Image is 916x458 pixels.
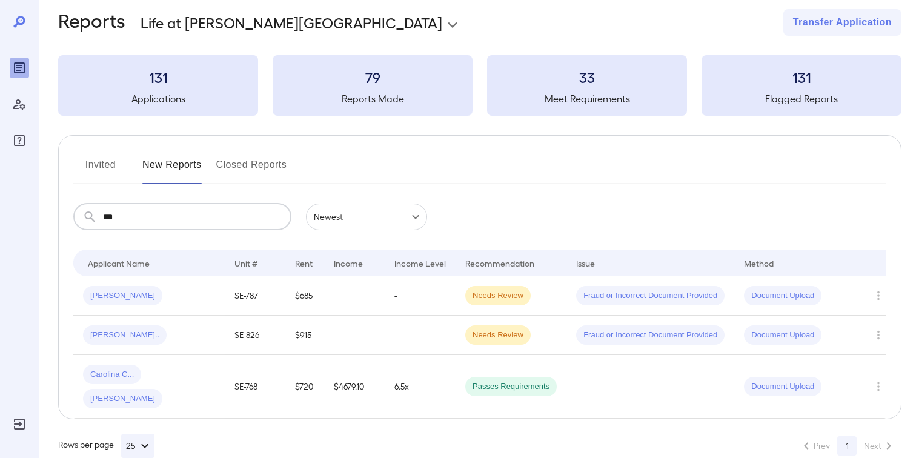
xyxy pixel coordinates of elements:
h5: Meet Requirements [487,91,687,106]
span: Carolina C... [83,369,141,380]
h5: Applications [58,91,258,106]
span: Needs Review [465,330,531,341]
button: Row Actions [869,377,888,396]
span: [PERSON_NAME] [83,393,162,405]
td: - [385,276,456,316]
button: Transfer Application [783,9,901,36]
div: Rent [295,256,314,270]
div: Unit # [234,256,257,270]
button: Invited [73,155,128,184]
td: - [385,316,456,355]
td: $915 [285,316,324,355]
nav: pagination navigation [794,436,901,456]
div: Reports [10,58,29,78]
button: Closed Reports [216,155,287,184]
div: Log Out [10,414,29,434]
span: [PERSON_NAME].. [83,330,167,341]
button: Row Actions [869,286,888,305]
span: Fraud or Incorrect Document Provided [576,330,725,341]
h3: 131 [58,67,258,87]
button: page 1 [837,436,857,456]
div: Manage Users [10,95,29,114]
h5: Flagged Reports [702,91,901,106]
h3: 131 [702,67,901,87]
p: Life at [PERSON_NAME][GEOGRAPHIC_DATA] [141,13,442,32]
td: 6.5x [385,355,456,419]
td: $720 [285,355,324,419]
span: [PERSON_NAME] [83,290,162,302]
summary: 131Applications79Reports Made33Meet Requirements131Flagged Reports [58,55,901,116]
div: Rows per page [58,434,154,458]
span: Document Upload [744,330,821,341]
td: SE-826 [225,316,285,355]
span: Fraud or Incorrect Document Provided [576,290,725,302]
div: Income Level [394,256,446,270]
div: Applicant Name [88,256,150,270]
h3: 33 [487,67,687,87]
h3: 79 [273,67,473,87]
h5: Reports Made [273,91,473,106]
td: SE-768 [225,355,285,419]
div: Method [744,256,774,270]
td: $685 [285,276,324,316]
h2: Reports [58,9,125,36]
span: Document Upload [744,381,821,393]
button: Row Actions [869,325,888,345]
td: SE-787 [225,276,285,316]
div: Recommendation [465,256,534,270]
span: Document Upload [744,290,821,302]
button: 25 [121,434,154,458]
span: Needs Review [465,290,531,302]
div: Income [334,256,363,270]
div: Issue [576,256,596,270]
div: Newest [306,204,427,230]
span: Passes Requirements [465,381,557,393]
td: $4679.10 [324,355,385,419]
button: New Reports [142,155,202,184]
div: FAQ [10,131,29,150]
